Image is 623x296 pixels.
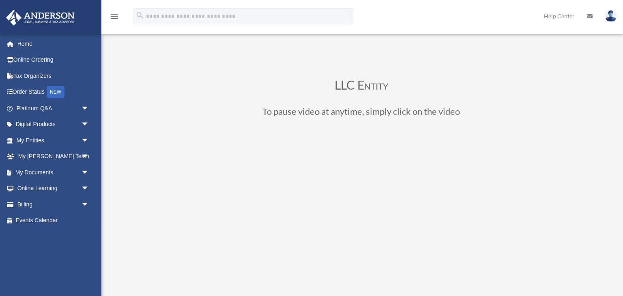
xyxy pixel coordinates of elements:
a: Online Learningarrow_drop_down [6,180,101,197]
a: Online Ordering [6,52,101,68]
a: My Documentsarrow_drop_down [6,164,101,180]
span: arrow_drop_down [81,132,97,149]
span: arrow_drop_down [81,148,97,165]
span: arrow_drop_down [81,180,97,197]
span: arrow_drop_down [81,100,97,117]
a: Digital Productsarrow_drop_down [6,116,101,133]
i: search [135,11,144,20]
img: Anderson Advisors Platinum Portal [4,10,77,26]
i: menu [110,11,119,21]
span: arrow_drop_down [81,164,97,181]
a: My [PERSON_NAME] Teamarrow_drop_down [6,148,101,165]
a: Tax Organizers [6,68,101,84]
a: Events Calendar [6,212,101,229]
div: NEW [47,86,64,98]
a: Billingarrow_drop_down [6,196,101,212]
h3: LLC Entity [142,79,580,95]
a: Order StatusNEW [6,84,101,101]
a: Home [6,36,101,52]
a: My Entitiesarrow_drop_down [6,132,101,148]
a: menu [110,14,119,21]
h3: To pause video at anytime, simply click on the video [142,107,580,120]
a: Platinum Q&Aarrow_drop_down [6,100,101,116]
span: arrow_drop_down [81,196,97,213]
img: User Pic [605,10,617,22]
span: arrow_drop_down [81,116,97,133]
